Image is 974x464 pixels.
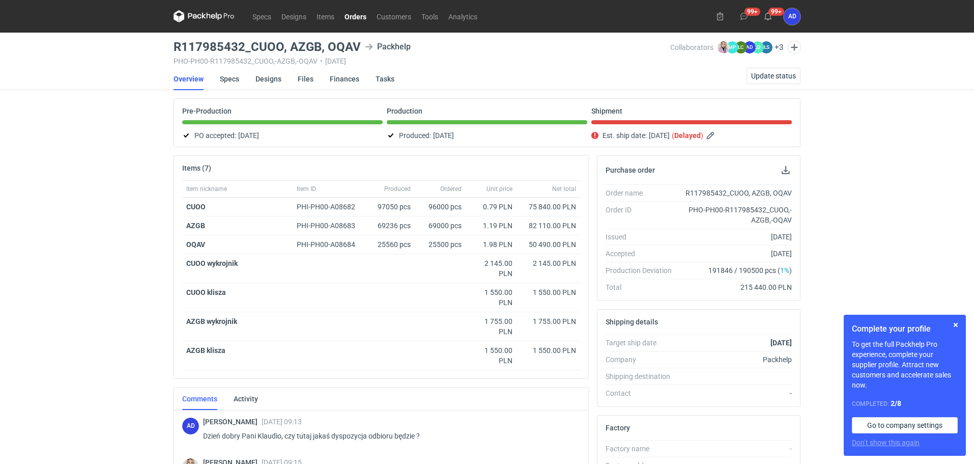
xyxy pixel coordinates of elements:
[311,10,339,22] a: Items
[203,418,262,426] span: [PERSON_NAME]
[521,258,576,268] div: 2 145.00 PLN
[747,68,800,84] button: Update status
[606,205,680,225] div: Order ID
[672,131,674,140] em: (
[174,68,204,90] a: Overview
[416,10,443,22] a: Tools
[470,316,512,337] div: 1 755.00 PLN
[415,198,466,216] div: 96000 pcs
[521,221,576,231] div: 82 110.00 PLN
[751,72,796,79] span: Update status
[384,185,411,193] span: Produced
[371,10,416,22] a: Customers
[680,205,792,225] div: PHO-PH00-R117985432_CUOO,-AZGB,-OQAV
[606,188,680,198] div: Order name
[255,68,281,90] a: Designs
[680,354,792,365] div: Packhelp
[369,216,415,235] div: 69236 pcs
[606,388,680,398] div: Contact
[680,444,792,454] div: -
[670,43,713,51] span: Collaborators
[186,346,225,354] strong: AZGB klisza
[186,203,206,211] strong: CUOO
[606,318,658,326] h2: Shipping details
[470,345,512,366] div: 1 550.00 PLN
[784,8,800,25] div: Anita Dolczewska
[760,8,776,24] button: 99+
[276,10,311,22] a: Designs
[203,430,572,442] p: Dzień dobry Pani Klaudio, czy tutaj jakaś dyspozycja odbioru będzie ?
[182,164,211,172] h2: Items (7)
[369,198,415,216] div: 97050 pcs
[770,339,792,347] strong: [DATE]
[415,216,466,235] div: 69000 pcs
[606,265,680,276] div: Production Deviation
[186,259,238,267] strong: CUOO wykrojnik
[752,41,764,53] figcaption: ŁD
[330,68,359,90] a: Finances
[174,10,235,22] svg: Packhelp Pro
[718,41,730,53] img: Klaudia Wiśniewska
[552,185,576,193] span: Net total
[891,399,901,407] strong: 2 / 8
[234,388,258,410] a: Activity
[775,43,784,52] button: +3
[470,258,512,279] div: 2 145.00 PLN
[701,131,703,140] em: )
[743,41,756,53] figcaption: AD
[182,129,383,142] div: PO accepted:
[174,41,361,53] h3: R117985432_CUOO, AZGB, OQAV
[182,418,199,434] figcaption: AD
[680,282,792,292] div: 215 440.00 PLN
[606,371,680,381] div: Shipping destination
[186,185,227,193] span: Item nickname
[238,129,259,142] span: [DATE]
[680,388,792,398] div: -
[415,235,466,254] div: 25500 pcs
[297,185,316,193] span: Item ID
[365,41,411,53] div: Packhelp
[470,287,512,308] div: 1 550.00 PLN
[443,10,482,22] a: Analytics
[680,188,792,198] div: R117985432_CUOO, AZGB, OQAV
[606,338,680,348] div: Target ship date
[182,388,217,410] a: Comments
[320,57,323,65] span: •
[262,418,302,426] span: [DATE] 09:13
[705,129,718,142] button: Edit estimated shipping date
[298,68,313,90] a: Files
[186,317,237,325] strong: AZGB wykrojnik
[591,107,622,115] p: Shipment
[182,418,199,434] div: Anita Dolczewska
[186,222,205,230] strong: AZGB
[606,354,680,365] div: Company
[852,323,958,335] h1: Complete your profile
[521,345,576,356] div: 1 550.00 PLN
[521,316,576,326] div: 1 755.00 PLN
[852,417,958,433] a: Go to company settings
[606,424,630,432] h2: Factory
[387,129,587,142] div: Produced:
[674,131,701,140] strong: Delayed
[440,185,462,193] span: Ordered
[470,202,512,212] div: 0.79 PLN
[387,107,422,115] p: Production
[760,41,772,53] figcaption: ŁS
[470,239,512,250] div: 1.98 PLN
[852,398,958,409] div: Completed:
[680,249,792,259] div: [DATE]
[950,319,962,331] button: Skip for now
[780,164,792,176] button: Download PO
[220,68,239,90] a: Specs
[433,129,454,142] span: [DATE]
[606,249,680,259] div: Accepted
[606,232,680,242] div: Issued
[182,107,232,115] p: Pre-Production
[297,221,365,231] div: PHI-PH00-A08683
[735,41,747,53] figcaption: ŁC
[784,8,800,25] button: AD
[649,129,670,142] span: [DATE]
[486,185,512,193] span: Unit price
[708,265,792,276] span: 191846 / 190500 pcs ( )
[788,41,801,54] button: Edit collaborators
